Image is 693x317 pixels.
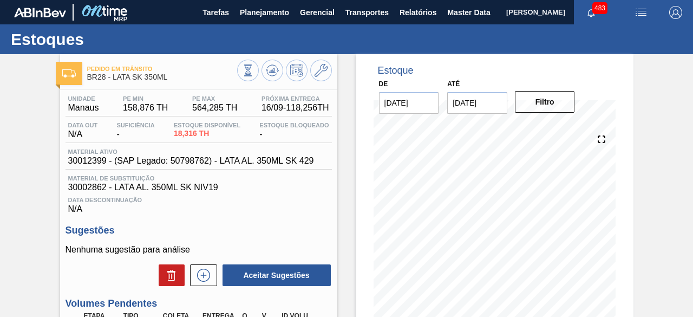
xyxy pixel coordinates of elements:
div: - [257,122,331,139]
span: 483 [592,2,607,14]
button: Atualizar Gráfico [261,60,283,81]
span: Gerencial [300,6,335,19]
img: TNhmsLtSVTkK8tSr43FrP2fwEKptu5GPRR3wAAAABJRU5ErkJggg== [14,8,66,17]
div: Nova sugestão [185,264,217,286]
span: 158,876 TH [123,103,168,113]
span: Material de Substituição [68,175,329,182]
span: Pedido em Trânsito [87,66,237,72]
span: 16/09 - 118,256 TH [261,103,329,113]
span: PE MIN [123,95,168,102]
label: Até [447,80,460,88]
span: Data out [68,122,98,128]
span: Tarefas [202,6,229,19]
input: dd/mm/yyyy [447,92,507,114]
span: Próxima Entrega [261,95,329,102]
span: Relatórios [400,6,436,19]
div: Aceitar Sugestões [217,263,332,287]
h1: Estoques [11,33,203,46]
span: Transportes [345,6,389,19]
div: N/A [66,192,332,214]
span: PE MAX [192,95,237,102]
button: Filtro [515,91,575,113]
h3: Volumes Pendentes [66,298,332,309]
span: Planejamento [240,6,289,19]
span: 564,285 TH [192,103,237,113]
span: Suficiência [116,122,154,128]
button: Notificações [574,5,609,20]
p: Nenhuma sugestão para análise [66,245,332,255]
div: N/A [66,122,101,139]
label: De [379,80,388,88]
button: Aceitar Sugestões [223,264,331,286]
span: Manaus [68,103,99,113]
input: dd/mm/yyyy [379,92,439,114]
div: - [114,122,157,139]
img: userActions [635,6,648,19]
span: Unidade [68,95,99,102]
span: Data Descontinuação [68,197,329,203]
span: Material ativo [68,148,314,155]
span: BR28 - LATA SK 350ML [87,73,237,81]
span: 18,316 TH [174,130,240,138]
span: Estoque Bloqueado [259,122,329,128]
h3: Sugestões [66,225,332,236]
img: Ícone [62,69,76,77]
img: Logout [669,6,682,19]
div: Excluir Sugestões [153,264,185,286]
div: Estoque [378,65,414,76]
button: Programar Estoque [286,60,308,81]
button: Ir ao Master Data / Geral [310,60,332,81]
button: Visão Geral dos Estoques [237,60,259,81]
span: 30002862 - LATA AL. 350ML SK NIV19 [68,183,329,192]
span: Estoque Disponível [174,122,240,128]
span: Master Data [447,6,490,19]
span: 30012399 - (SAP Legado: 50798762) - LATA AL. 350ML SK 429 [68,156,314,166]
